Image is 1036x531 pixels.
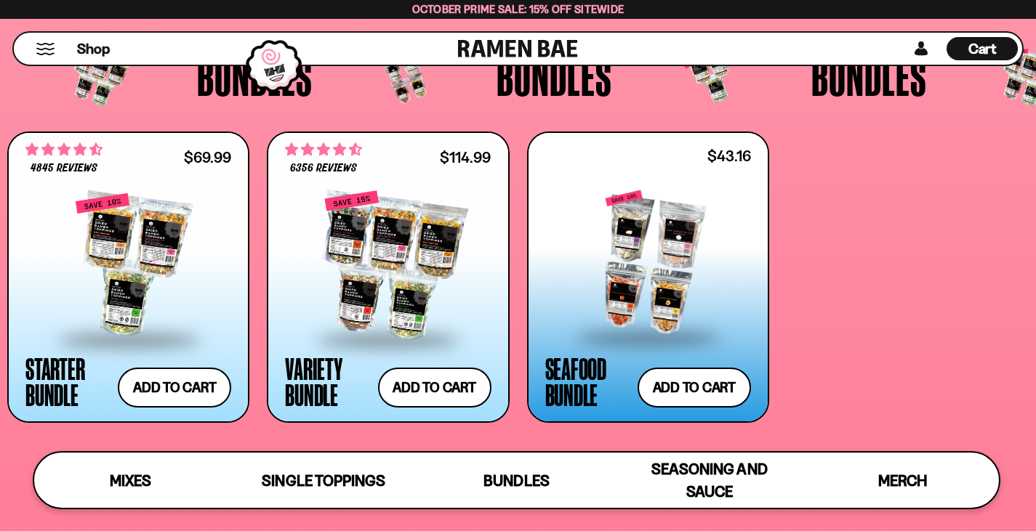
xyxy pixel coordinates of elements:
div: $43.16 [707,149,751,163]
a: Seasoning and Sauce [613,453,806,508]
span: Bundles [483,471,549,490]
a: $43.16 Seafood Bundle Add to cart [527,131,769,423]
a: Shop [77,37,110,60]
a: 4.71 stars 4845 reviews $69.99 Starter Bundle Add to cart [7,131,249,423]
span: October Prime Sale: 15% off Sitewide [412,2,625,16]
button: Add to cart [378,368,491,408]
span: Mixes [110,471,151,490]
span: Single Toppings [262,471,385,490]
div: Starter Bundle [25,355,111,408]
span: Shop [77,39,110,59]
div: Variety Bundle [285,355,370,408]
div: $69.99 [184,150,231,164]
span: 4845 reviews [31,163,97,174]
span: 4.63 stars [285,140,362,159]
span: 4.71 stars [25,140,103,159]
a: Bundles [420,453,613,508]
a: Mixes [34,453,227,508]
button: Mobile Menu Trigger [36,43,55,55]
a: Single Toppings [227,453,419,508]
a: 4.63 stars 6356 reviews $114.99 Variety Bundle Add to cart [267,131,509,423]
div: Seafood Bundle [545,355,630,408]
button: Add to cart [638,368,751,408]
button: Add to cart [118,368,231,408]
span: Cart [968,40,997,57]
a: Merch [806,453,999,508]
span: 6356 reviews [290,163,357,174]
span: Seasoning and Sauce [651,460,767,500]
div: Cart [947,33,1018,65]
div: $114.99 [440,150,491,164]
span: Merch [878,471,927,490]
